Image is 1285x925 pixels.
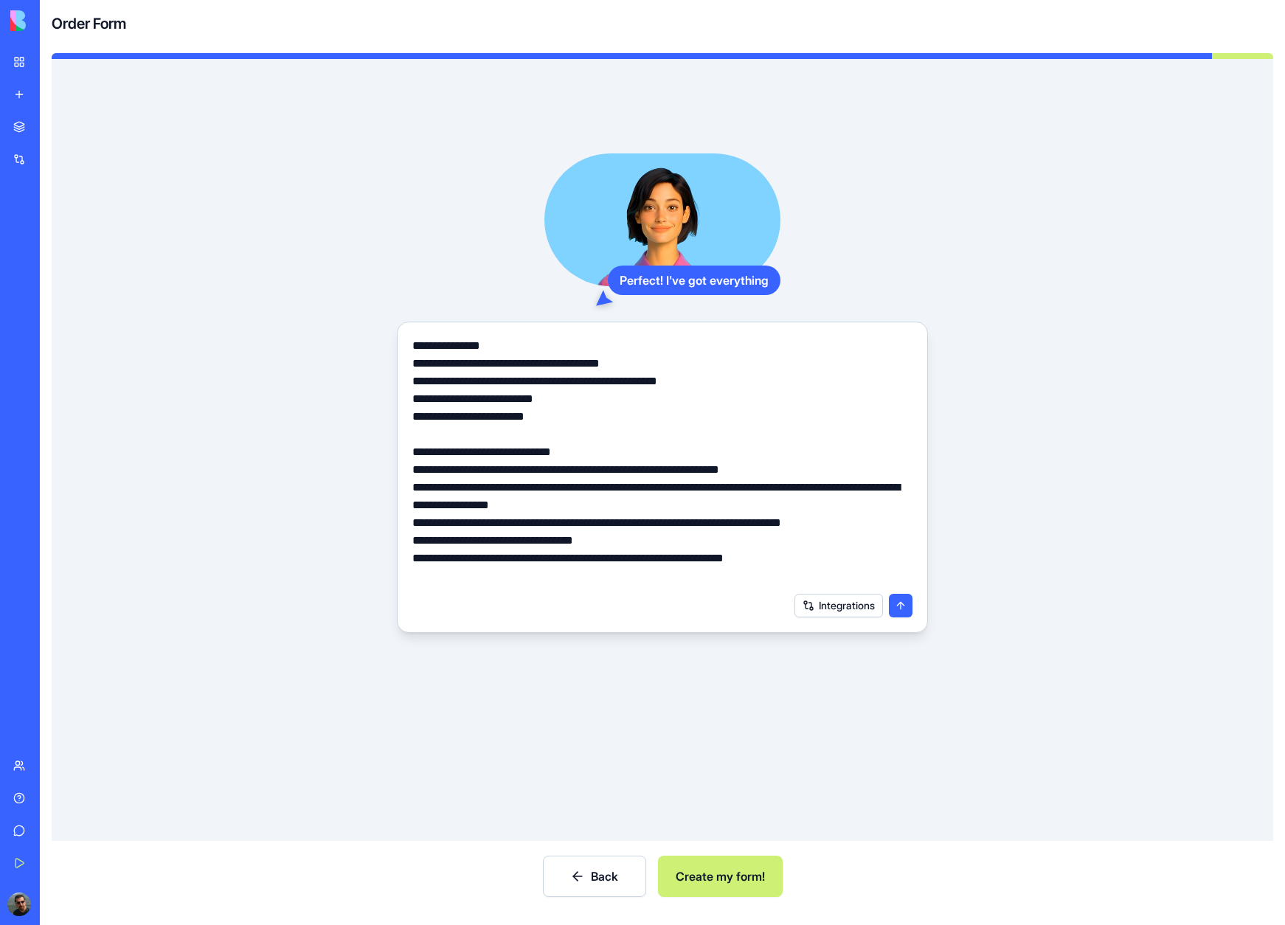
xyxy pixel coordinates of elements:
img: ACg8ocJm8kajk7GhHHiZnuYE7KFRGbKrSdePSJNYnQA8i5unyLtR1iIj=s96-c [7,893,31,916]
img: logo [10,10,102,31]
div: Perfect! I've got everything [608,266,780,295]
button: Create my form! [658,856,783,897]
button: Integrations [794,594,883,617]
h4: Order Form [52,13,126,34]
button: Back [543,856,646,897]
